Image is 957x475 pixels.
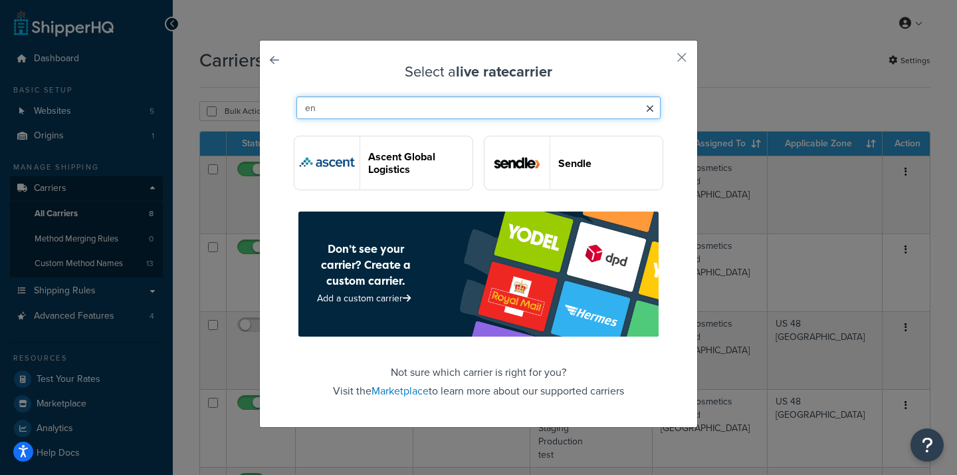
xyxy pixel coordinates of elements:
[372,383,429,398] a: Marketplace
[646,100,654,118] span: Clear search query
[294,136,360,190] img: onestopshippingFreight logo
[293,64,664,80] h3: Select a
[456,61,552,82] strong: live rate carrier
[317,291,414,305] a: Add a custom carrier
[296,96,661,119] input: Search Carriers
[484,136,550,190] img: sendle logo
[484,136,663,190] button: sendle logoSendle
[293,212,664,400] footer: Not sure which carrier is right for you? Visit the to learn more about our supported carriers
[558,157,663,170] header: Sendle
[910,428,944,462] button: Open Resource Center
[306,241,425,289] h4: Don’t see your carrier? Create a custom carrier.
[294,136,473,190] button: onestopshippingFreight logoAscent Global Logistics
[368,150,473,176] header: Ascent Global Logistics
